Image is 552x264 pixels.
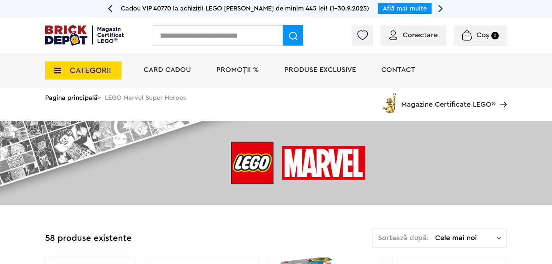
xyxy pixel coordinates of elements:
[389,31,438,39] a: Conectare
[45,228,132,249] div: 58 produse existente
[401,91,496,108] span: Magazine Certificate LEGO®
[383,5,427,12] a: Află mai multe
[121,5,369,12] span: Cadou VIP 40770 la achiziții LEGO [PERSON_NAME] de minim 445 lei! (1-30.9.2025)
[216,66,259,73] a: PROMOȚII %
[378,234,429,242] span: Sortează după:
[381,66,415,73] a: Contact
[476,31,489,39] span: Coș
[70,67,111,74] span: CATEGORII
[284,66,356,73] a: Produse exclusive
[403,31,438,39] span: Conectare
[435,234,497,242] span: Cele mai noi
[496,91,507,99] a: Magazine Certificate LEGO®
[144,66,191,73] a: Card Cadou
[491,32,499,39] small: 0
